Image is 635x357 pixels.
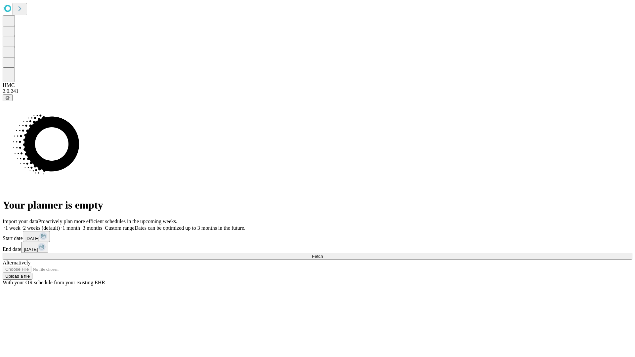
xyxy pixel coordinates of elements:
[38,218,177,224] span: Proactively plan more efficient schedules in the upcoming weeks.
[25,236,39,241] span: [DATE]
[5,225,21,231] span: 1 week
[312,254,323,259] span: Fetch
[3,260,30,265] span: Alternatively
[3,253,632,260] button: Fetch
[23,231,50,242] button: [DATE]
[21,242,48,253] button: [DATE]
[3,218,38,224] span: Import your data
[105,225,134,231] span: Custom range
[3,231,632,242] div: Start date
[63,225,80,231] span: 1 month
[3,88,632,94] div: 2.0.241
[3,280,105,285] span: With your OR schedule from your existing EHR
[83,225,102,231] span: 3 months
[3,82,632,88] div: HMC
[3,242,632,253] div: End date
[3,94,13,101] button: @
[3,199,632,211] h1: Your planner is empty
[24,247,38,252] span: [DATE]
[5,95,10,100] span: @
[23,225,60,231] span: 2 weeks (default)
[135,225,245,231] span: Dates can be optimized up to 3 months in the future.
[3,273,32,280] button: Upload a file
